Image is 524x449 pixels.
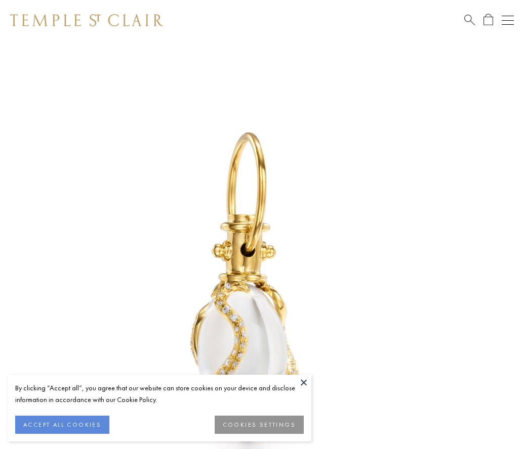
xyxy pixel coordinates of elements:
[483,14,493,26] a: Open Shopping Bag
[15,416,109,434] button: ACCEPT ALL COOKIES
[502,14,514,26] button: Open navigation
[464,14,475,26] a: Search
[15,382,304,406] div: By clicking “Accept all”, you agree that our website can store cookies on your device and disclos...
[10,14,163,26] img: Temple St. Clair
[215,416,304,434] button: COOKIES SETTINGS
